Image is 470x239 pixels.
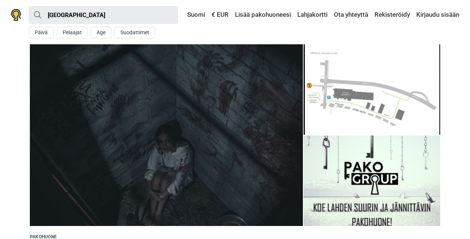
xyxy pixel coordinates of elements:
[11,9,21,21] img: Nowescape logo
[29,27,54,38] button: Päivä
[210,8,231,22] a: € EUR
[332,8,370,22] a: Ota yhteyttä
[180,8,207,22] a: Suomi
[304,136,440,226] img: Hannibal photo 5
[115,27,155,38] button: Suodattimet
[91,27,112,38] button: Age
[295,8,329,22] a: Lahjakortti
[304,44,440,135] a: Hannibal photo 3
[29,6,178,24] input: kokeile “London”
[414,8,459,22] a: Kirjaudu sisään
[304,136,440,226] a: Hannibal photo 4
[57,27,88,38] button: Pelaajat
[304,44,440,135] img: Hannibal photo 4
[182,12,187,17] img: Suomi
[233,8,293,22] a: Lisää pakohuoneesi
[30,44,303,226] a: Hannibal photo 9
[373,8,412,22] a: Rekisteröidy
[30,44,303,226] img: Hannibal photo 10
